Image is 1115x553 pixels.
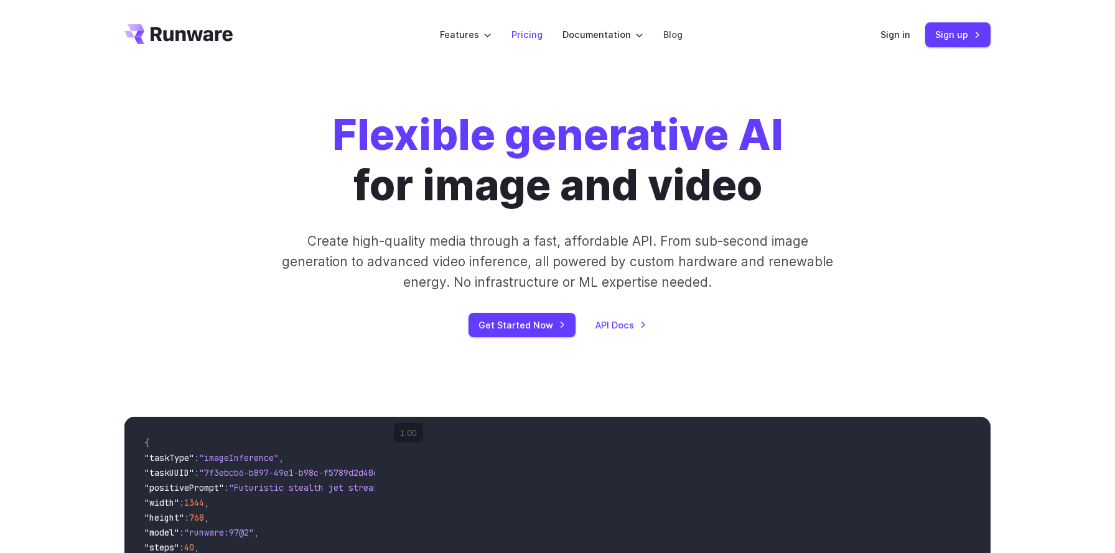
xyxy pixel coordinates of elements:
span: : [194,452,199,463]
span: : [179,527,184,538]
span: : [224,482,229,493]
label: Features [440,27,492,42]
span: "imageInference" [199,452,279,463]
span: , [254,527,259,538]
span: : [194,467,199,478]
span: : [184,512,189,523]
a: Get Started Now [469,313,576,337]
h1: for image and video [332,109,783,211]
span: "taskType" [144,452,194,463]
a: Sign up [925,22,991,47]
label: Documentation [562,27,643,42]
span: "width" [144,497,179,508]
span: : [179,497,184,508]
a: Go to / [124,24,233,44]
p: Create high-quality media through a fast, affordable API. From sub-second image generation to adv... [281,231,835,293]
span: { [144,437,149,448]
span: "steps" [144,542,179,553]
span: , [279,452,284,463]
span: "model" [144,527,179,538]
span: 40 [184,542,194,553]
span: "height" [144,512,184,523]
span: "runware:97@2" [184,527,254,538]
a: Pricing [511,27,543,42]
span: , [194,542,199,553]
span: , [204,512,209,523]
span: "taskUUID" [144,467,194,478]
span: "7f3ebcb6-b897-49e1-b98c-f5789d2d40d7" [199,467,388,478]
span: , [204,497,209,508]
a: API Docs [595,318,646,332]
a: Blog [663,27,683,42]
span: 1344 [184,497,204,508]
span: "Futuristic stealth jet streaking through a neon-lit cityscape with glowing purple exhaust" [229,482,682,493]
strong: Flexible generative AI [332,109,783,160]
a: Sign in [880,27,910,42]
span: 768 [189,512,204,523]
span: "positivePrompt" [144,482,224,493]
span: : [179,542,184,553]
